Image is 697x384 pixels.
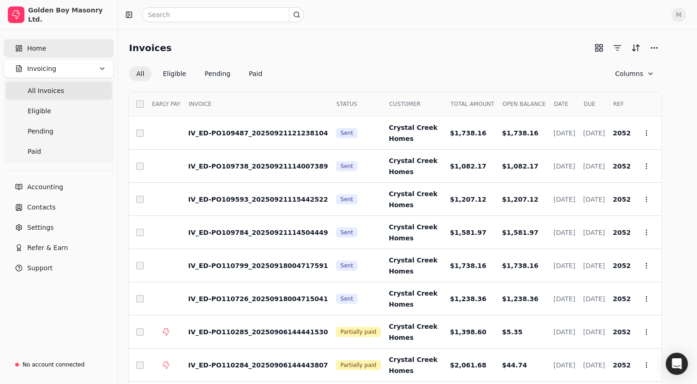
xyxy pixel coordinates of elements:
[27,243,68,253] span: Refer & Earn
[583,262,605,269] span: [DATE]
[628,41,643,55] button: Sort
[389,290,438,308] span: Crystal Creek Homes
[155,66,193,81] button: Eligible
[27,263,53,273] span: Support
[502,295,539,303] span: $1,238.36
[336,100,357,108] span: STATUS
[27,44,46,53] span: Home
[647,41,662,55] button: More
[502,196,539,203] span: $1,207.12
[450,295,486,303] span: $1,238.36
[613,100,624,108] span: REF
[450,361,486,369] span: $2,061.68
[502,262,539,269] span: $1,738.16
[28,86,64,96] span: All Invoices
[389,256,438,275] span: Crystal Creek Homes
[340,162,353,170] span: Sent
[583,196,605,203] span: [DATE]
[6,102,112,120] a: Eligible
[4,239,114,257] button: Refer & Earn
[27,182,63,192] span: Accounting
[188,100,211,108] span: INVOICE
[389,323,438,341] span: Crystal Creek Homes
[583,328,605,336] span: [DATE]
[4,259,114,277] button: Support
[6,81,112,100] a: All Invoices
[613,262,631,269] span: 2052
[502,328,522,336] span: $5.35
[27,64,56,74] span: Invoicing
[553,262,575,269] span: [DATE]
[188,361,328,369] span: IV_ED-PO110284_20250906144443807
[6,122,112,140] a: Pending
[583,229,605,236] span: [DATE]
[671,7,686,22] button: M
[583,163,605,170] span: [DATE]
[389,124,438,142] span: Crystal Creek Homes
[4,178,114,196] a: Accounting
[553,361,575,369] span: [DATE]
[389,157,438,175] span: Crystal Creek Homes
[553,229,575,236] span: [DATE]
[450,262,486,269] span: $1,738.16
[553,328,575,336] span: [DATE]
[583,295,605,303] span: [DATE]
[197,66,238,81] button: Pending
[613,229,631,236] span: 2052
[188,196,328,203] span: IV_ED-PO109593_20250921115442522
[188,295,328,303] span: IV_ED-PO110726_20250918004715041
[502,163,539,170] span: $1,082.17
[613,361,631,369] span: 2052
[340,195,353,204] span: Sent
[666,353,688,375] div: Open Intercom Messenger
[450,129,486,137] span: $1,738.16
[4,198,114,216] a: Contacts
[4,59,114,78] button: Invoicing
[553,196,575,203] span: [DATE]
[613,295,631,303] span: 2052
[553,295,575,303] span: [DATE]
[613,328,631,336] span: 2052
[4,218,114,237] a: Settings
[450,328,486,336] span: $1,398.60
[28,106,51,116] span: Eligible
[389,100,421,108] span: CUSTOMER
[389,356,438,374] span: Crystal Creek Homes
[27,223,53,233] span: Settings
[4,356,114,373] a: No account connected
[553,129,575,137] span: [DATE]
[613,129,631,137] span: 2052
[389,223,438,242] span: Crystal Creek Homes
[583,129,605,137] span: [DATE]
[142,7,304,22] input: Search
[129,66,269,81] div: Invoice filter options
[502,229,539,236] span: $1,581.97
[188,129,328,137] span: IV_ED-PO109487_20250921121238104
[389,190,438,209] span: Crystal Creek Homes
[4,39,114,58] a: Home
[340,295,353,303] span: Sent
[503,100,546,108] span: OPEN BALANCE
[241,66,269,81] button: Paid
[613,196,631,203] span: 2052
[129,66,152,81] button: All
[450,163,486,170] span: $1,082.17
[450,196,486,203] span: $1,207.12
[188,328,328,336] span: IV_ED-PO110285_20250906144441530
[188,229,328,236] span: IV_ED-PO109784_20250921114504449
[584,100,596,108] span: DUE
[129,41,172,55] h2: Invoices
[28,6,110,24] div: Golden Boy Masonry Ltd.
[188,262,328,269] span: IV_ED-PO110799_20250918004717591
[6,142,112,161] a: Paid
[340,361,376,369] span: Partially paid
[554,100,568,108] span: DATE
[502,129,539,137] span: $1,738.16
[502,361,527,369] span: $44.74
[340,228,353,237] span: Sent
[583,361,605,369] span: [DATE]
[340,129,353,137] span: Sent
[28,147,41,157] span: Paid
[27,203,56,212] span: Contacts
